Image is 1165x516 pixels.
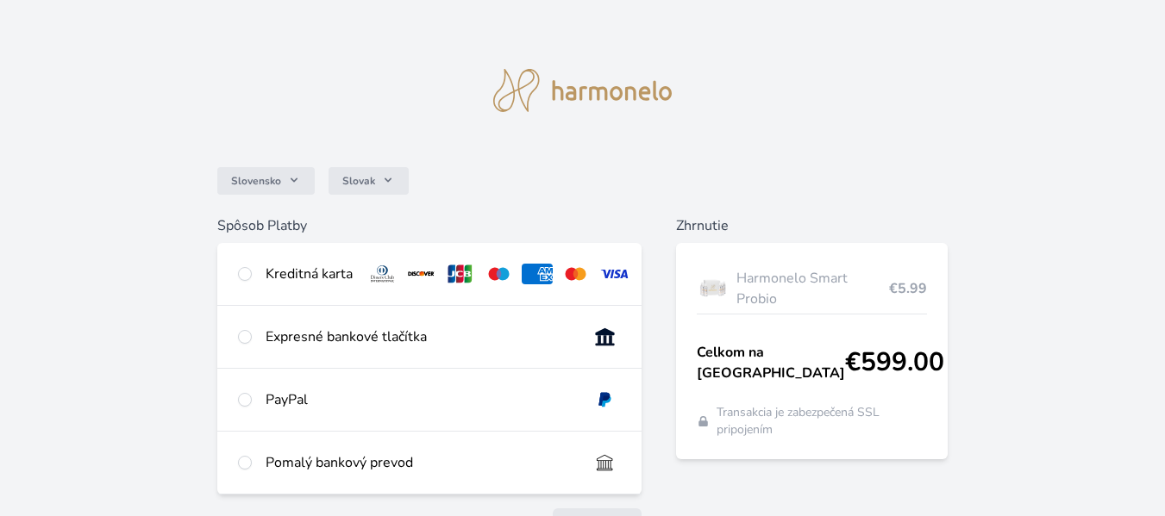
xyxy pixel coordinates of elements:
[217,167,315,195] button: Slovensko
[266,452,575,473] div: Pomalý bankový prevod
[366,264,398,284] img: diners.svg
[266,264,353,284] div: Kreditná karta
[697,267,730,310] img: Box-6-lahvi-SMART-PROBIO-1_(1)-lo.png
[231,174,281,188] span: Slovensko
[736,268,889,309] span: Harmonelo Smart Probio
[589,389,621,410] img: paypal.svg
[266,389,575,410] div: PayPal
[266,326,575,347] div: Expresné bankové tlačítka
[329,167,409,195] button: Slovak
[845,347,944,378] span: €599.00
[676,215,948,236] h6: Zhrnutie
[405,264,437,284] img: discover.svg
[598,264,630,284] img: visa.svg
[589,326,621,347] img: onlineBanking_SK.svg
[493,69,673,112] img: logo.svg
[560,264,592,284] img: mc.svg
[717,404,927,438] span: Transakcia je zabezpečená SSL pripojením
[217,215,642,236] h6: Spôsob Platby
[697,342,845,383] span: Celkom na [GEOGRAPHIC_DATA]
[342,174,375,188] span: Slovak
[522,264,554,284] img: amex.svg
[589,452,621,473] img: bankTransfer_IBAN.svg
[444,264,476,284] img: jcb.svg
[889,278,927,299] span: €5.99
[483,264,515,284] img: maestro.svg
